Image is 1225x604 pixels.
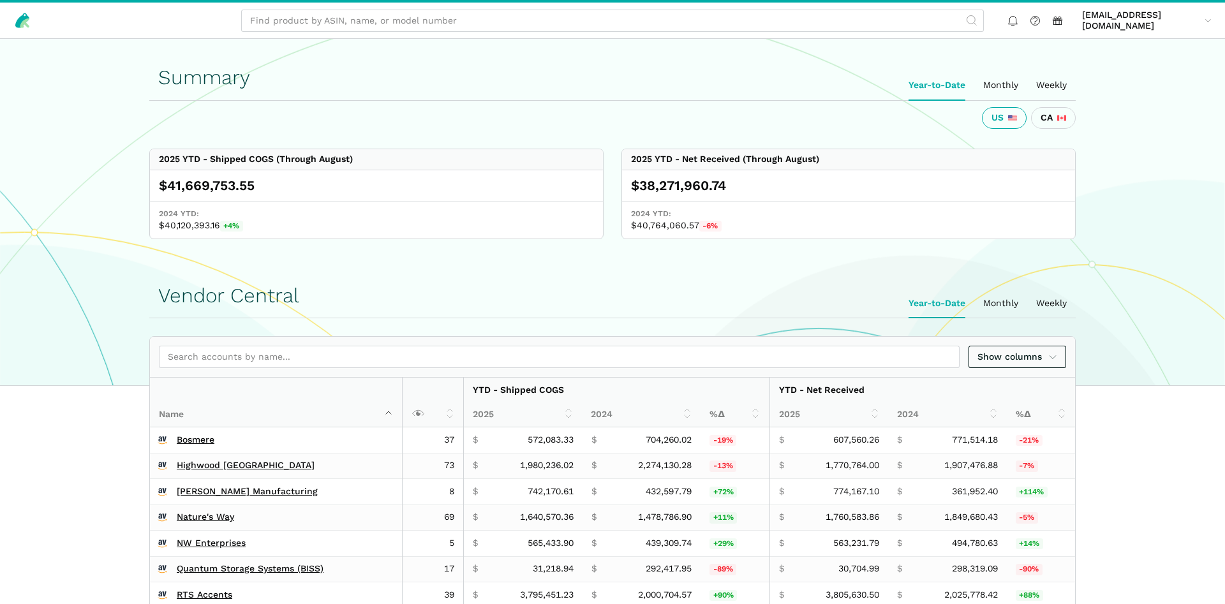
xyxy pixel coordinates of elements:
[779,589,784,601] span: $
[646,563,692,575] span: 292,417.95
[709,460,736,472] span: -13%
[159,346,960,368] input: Search accounts by name...
[701,453,769,479] td: -12.92%
[974,71,1027,100] ui-tab: Monthly
[159,220,594,232] span: $40,120,393.16
[826,460,879,471] span: 1,770,764.00
[631,220,1066,232] span: $40,764,060.57
[520,512,574,523] span: 1,640,570.36
[701,556,769,582] td: -89.32%
[833,434,879,446] span: 607,560.26
[952,486,998,497] span: 361,952.40
[826,512,879,523] span: 1,760,583.86
[528,434,574,446] span: 572,083.33
[177,486,318,497] a: [PERSON_NAME] Manufacturing
[1016,460,1038,472] span: -7%
[464,402,583,427] th: 2025: activate to sort column ascending
[1041,112,1053,124] span: CA
[701,531,769,557] td: 28.71%
[897,434,902,446] span: $
[177,538,246,549] a: NW Enterprises
[977,350,1058,364] span: Show columns
[1057,114,1066,122] img: 243-canada-6dcbff6b5ddfbc3d576af9e026b5d206327223395eaa30c1e22b34077c083801.svg
[974,289,1027,318] ui-tab: Monthly
[177,512,234,523] a: Nature's Way
[699,221,722,232] span: -6%
[701,427,769,453] td: -18.77%
[403,453,464,479] td: 73
[779,486,784,497] span: $
[1008,114,1017,122] img: 226-united-states-3a775d967d35a21fe9d819e24afa6dfbf763e8f1ec2e2b5a04af89618ae55acb.svg
[473,460,478,471] span: $
[1007,479,1075,505] td: 113.89%
[897,563,902,575] span: $
[646,434,692,446] span: 704,260.02
[150,378,403,427] th: Name : activate to sort column descending
[638,512,692,523] span: 1,478,786.90
[177,563,323,575] a: Quantum Storage Systems (BISS)
[473,486,478,497] span: $
[177,434,214,446] a: Bosmere
[159,177,594,195] div: $41,669,753.55
[403,531,464,557] td: 5
[1016,435,1043,446] span: -21%
[779,385,865,395] strong: YTD - Net Received
[709,564,736,575] span: -89%
[520,460,574,471] span: 1,980,236.02
[1007,505,1075,531] td: -4.82%
[533,563,574,575] span: 31,218.94
[900,71,974,100] ui-tab: Year-to-Date
[582,402,701,427] th: 2024: activate to sort column ascending
[991,112,1004,124] span: US
[888,402,1007,427] th: 2024: activate to sort column ascending
[944,512,998,523] span: 1,849,680.43
[897,589,902,601] span: $
[220,221,243,232] span: +4%
[520,589,574,601] span: 3,795,451.23
[1007,427,1075,453] td: -21.25%
[591,589,597,601] span: $
[897,486,902,497] span: $
[631,177,1066,195] div: $38,271,960.74
[591,486,597,497] span: $
[631,209,1066,220] span: 2024 YTD:
[769,402,888,427] th: 2025: activate to sort column ascending
[900,289,974,318] ui-tab: Year-to-Date
[177,460,315,471] a: Highwood [GEOGRAPHIC_DATA]
[897,512,902,523] span: $
[952,538,998,549] span: 494,780.63
[701,402,769,427] th: %Δ: activate to sort column ascending
[591,563,597,575] span: $
[528,538,574,549] span: 565,433.90
[403,556,464,582] td: 17
[638,460,692,471] span: 2,274,130.28
[158,66,1067,89] h1: Summary
[591,460,597,471] span: $
[952,434,998,446] span: 771,514.18
[833,538,879,549] span: 563,231.79
[779,460,784,471] span: $
[1016,487,1048,498] span: +114%
[969,346,1067,368] a: Show columns
[701,505,769,531] td: 10.94%
[779,512,784,523] span: $
[779,434,784,446] span: $
[403,505,464,531] td: 69
[1007,556,1075,582] td: -89.71%
[159,154,353,165] div: 2025 YTD - Shipped COGS (Through August)
[1078,7,1216,34] a: [EMAIL_ADDRESS][DOMAIN_NAME]
[826,589,879,601] span: 3,805,630.50
[591,512,597,523] span: $
[1016,564,1043,575] span: -90%
[473,512,478,523] span: $
[631,154,819,165] div: 2025 YTD - Net Received (Through August)
[1027,71,1076,100] ui-tab: Weekly
[709,538,737,550] span: +29%
[701,479,769,505] td: 71.56%
[1016,512,1038,524] span: -5%
[709,512,737,524] span: +11%
[403,427,464,453] td: 37
[897,538,902,549] span: $
[646,538,692,549] span: 439,309.74
[833,486,879,497] span: 774,167.10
